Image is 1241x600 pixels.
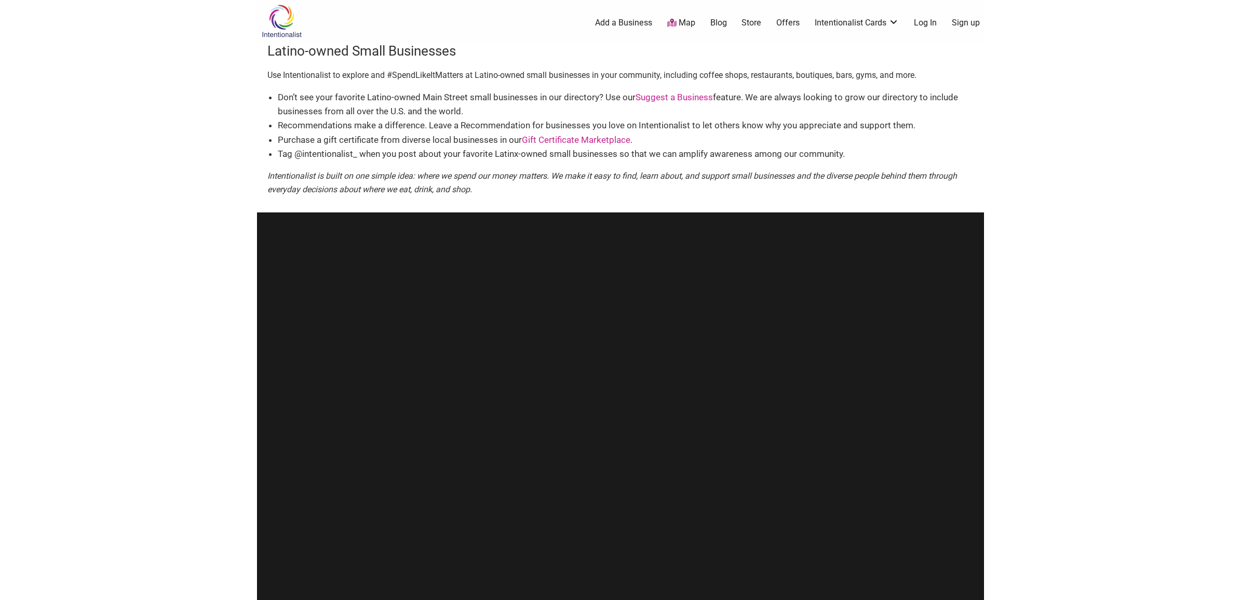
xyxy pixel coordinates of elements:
[278,90,974,118] li: Don’t see your favorite Latino-owned Main Street small businesses in our directory? Use our featu...
[595,17,652,29] a: Add a Business
[710,17,727,29] a: Blog
[741,17,761,29] a: Store
[267,42,974,60] h3: Latino-owned Small Businesses
[815,17,899,29] a: Intentionalist Cards
[952,17,980,29] a: Sign up
[636,92,713,102] a: Suggest a Business
[257,4,306,38] img: Intentionalist
[667,17,695,29] a: Map
[267,171,957,194] em: Intentionalist is built on one simple idea: where we spend our money matters. We make it easy to ...
[267,69,974,82] p: Use Intentionalist to explore and #SpendLikeItMatters at Latino-owned small businesses in your co...
[278,133,974,147] li: Purchase a gift certificate from diverse local businesses in our .
[776,17,800,29] a: Offers
[914,17,937,29] a: Log In
[522,135,630,145] a: Gift Certificate Marketplace
[278,118,974,132] li: Recommendations make a difference. Leave a Recommendation for businesses you love on Intentionali...
[278,147,974,161] li: Tag @intentionalist_ when you post about your favorite Latinx-owned small businesses so that we c...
